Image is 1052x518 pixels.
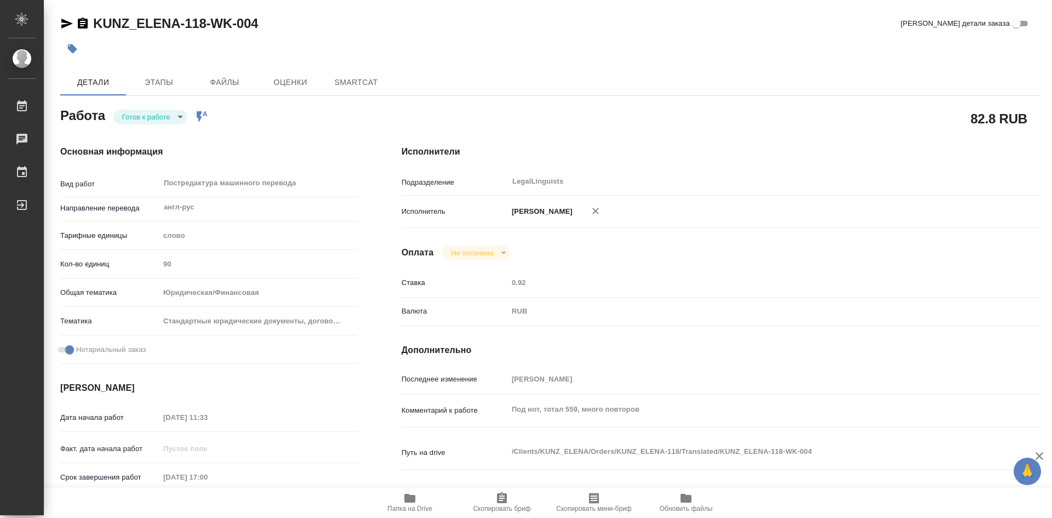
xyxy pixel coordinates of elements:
[442,246,510,260] div: Готов к работе
[159,441,255,457] input: Пустое поле
[76,17,89,30] button: Скопировать ссылку
[60,443,159,454] p: Факт. дата начала работ
[60,259,159,270] p: Кол-во единиц
[93,16,258,31] a: KUNZ_ELENA-118-WK-004
[60,412,159,423] p: Дата начала работ
[402,344,1040,357] h4: Дополнительно
[448,248,496,258] button: Не оплачена
[159,409,255,425] input: Пустое поле
[402,374,508,385] p: Последнее изменение
[60,105,105,124] h2: Работа
[113,110,187,124] div: Готов к работе
[508,371,987,387] input: Пустое поле
[159,256,358,272] input: Пустое поле
[264,76,317,89] span: Оценки
[60,17,73,30] button: Скопировать ссылку для ЯМессенджера
[67,76,119,89] span: Детали
[159,469,255,485] input: Пустое поле
[76,344,146,355] span: Нотариальный заказ
[660,505,713,513] span: Обновить файлы
[60,179,159,190] p: Вид работ
[508,275,987,291] input: Пустое поле
[548,487,640,518] button: Скопировать мини-бриф
[60,382,358,395] h4: [PERSON_NAME]
[402,145,1040,158] h4: Исполнители
[119,112,174,122] button: Готов к работе
[402,206,508,217] p: Исполнитель
[508,442,987,461] textarea: /Clients/KUNZ_ELENA/Orders/KUNZ_ELENA-118/Translated/KUNZ_ELENA-118-WK-004
[387,505,432,513] span: Папка на Drive
[901,18,1010,29] span: [PERSON_NAME] детали заказа
[402,306,508,317] p: Валюта
[60,230,159,241] p: Тарифные единицы
[584,199,608,223] button: Удалить исполнителя
[1018,460,1037,483] span: 🙏
[159,312,358,331] div: Стандартные юридические документы, договоры, уставы
[402,246,434,259] h4: Оплата
[60,37,84,61] button: Добавить тэг
[133,76,185,89] span: Этапы
[402,447,508,458] p: Путь на drive
[508,206,573,217] p: [PERSON_NAME]
[402,177,508,188] p: Подразделение
[60,287,159,298] p: Общая тематика
[60,316,159,327] p: Тематика
[402,277,508,288] p: Ставка
[508,400,987,419] textarea: Под нот, тотал 559, много повторов
[159,226,358,245] div: слово
[198,76,251,89] span: Файлы
[556,505,631,513] span: Скопировать мини-бриф
[970,109,1027,128] h2: 82.8 RUB
[473,505,530,513] span: Скопировать бриф
[330,76,382,89] span: SmartCat
[1014,458,1041,485] button: 🙏
[364,487,456,518] button: Папка на Drive
[402,405,508,416] p: Комментарий к работе
[60,145,358,158] h4: Основная информация
[508,302,987,321] div: RUB
[640,487,732,518] button: Обновить файлы
[60,203,159,214] p: Направление перевода
[60,472,159,483] p: Срок завершения работ
[159,283,358,302] div: Юридическая/Финансовая
[456,487,548,518] button: Скопировать бриф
